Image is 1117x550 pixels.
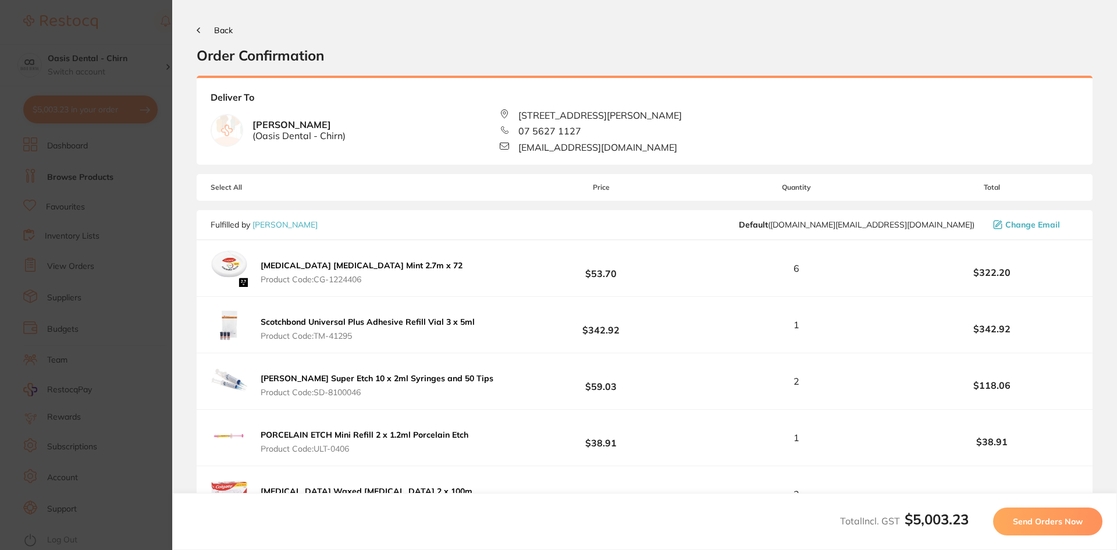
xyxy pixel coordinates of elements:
[211,476,248,513] img: djhiamh1OA
[252,219,318,230] a: [PERSON_NAME]
[211,183,327,191] span: Select All
[211,220,318,229] p: Fulfilled by
[739,219,768,230] b: Default
[794,432,799,443] span: 1
[518,142,677,152] span: [EMAIL_ADDRESS][DOMAIN_NAME]
[211,363,248,400] img: ZXk5YXAxZA
[211,250,248,287] img: ZGNlaWJwbQ
[905,324,1079,334] b: $342.92
[261,331,475,340] span: Product Code: TM-41295
[518,110,682,120] span: [STREET_ADDRESS][PERSON_NAME]
[840,515,969,527] span: Total Incl. GST
[794,320,799,330] span: 1
[905,380,1079,391] b: $118.06
[993,508,1102,535] button: Send Orders Now
[905,183,1079,191] span: Total
[252,130,346,141] span: ( Oasis Dental - Chirn )
[261,317,475,327] b: Scotchbond Universal Plus Adhesive Refill Vial 3 x 5ml
[261,388,493,397] span: Product Code: SD-8100046
[211,115,243,146] img: empty.jpg
[257,430,472,454] button: PORCELAIN ETCH Mini Refill 2 x 1.2ml Porcelain Etch Product Code:ULT-0406
[739,220,974,229] span: customer.care@henryschein.com.au
[252,119,346,141] b: [PERSON_NAME]
[214,25,233,36] span: Back
[514,314,688,336] b: $342.92
[261,444,468,453] span: Product Code: ULT-0406
[514,427,688,449] b: $38.91
[257,373,497,398] button: [PERSON_NAME] Super Etch 10 x 2ml Syringes and 50 Tips Product Code:SD-8100046
[905,510,969,528] b: $5,003.23
[794,376,799,386] span: 2
[990,219,1079,230] button: Change Email
[261,275,463,284] span: Product Code: CG-1224406
[211,306,248,343] img: ZXU4MXRtbQ
[211,419,248,456] img: bmlqemRwbg
[261,486,472,496] b: [MEDICAL_DATA] Waxed [MEDICAL_DATA] 2 x 100m
[688,183,905,191] span: Quantity
[514,183,688,191] span: Price
[257,317,478,341] button: Scotchbond Universal Plus Adhesive Refill Vial 3 x 5ml Product Code:TM-41295
[514,484,688,505] b: $14.41
[514,371,688,392] b: $59.03
[514,258,688,279] b: $53.70
[794,263,799,274] span: 6
[197,26,233,35] button: Back
[261,260,463,271] b: [MEDICAL_DATA] [MEDICAL_DATA] Mint 2.7m x 72
[1013,516,1083,527] span: Send Orders Now
[1005,220,1060,229] span: Change Email
[261,430,468,440] b: PORCELAIN ETCH Mini Refill 2 x 1.2ml Porcelain Etch
[257,486,476,510] button: [MEDICAL_DATA] Waxed [MEDICAL_DATA] 2 x 100m Product Code:CG-61045751
[197,47,1093,64] h2: Order Confirmation
[905,267,1079,278] b: $322.20
[905,437,1079,447] b: $38.91
[518,126,581,136] span: 07 5627 1127
[257,260,466,285] button: [MEDICAL_DATA] [MEDICAL_DATA] Mint 2.7m x 72 Product Code:CG-1224406
[794,489,799,499] span: 3
[211,92,1079,109] b: Deliver To
[261,373,493,384] b: [PERSON_NAME] Super Etch 10 x 2ml Syringes and 50 Tips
